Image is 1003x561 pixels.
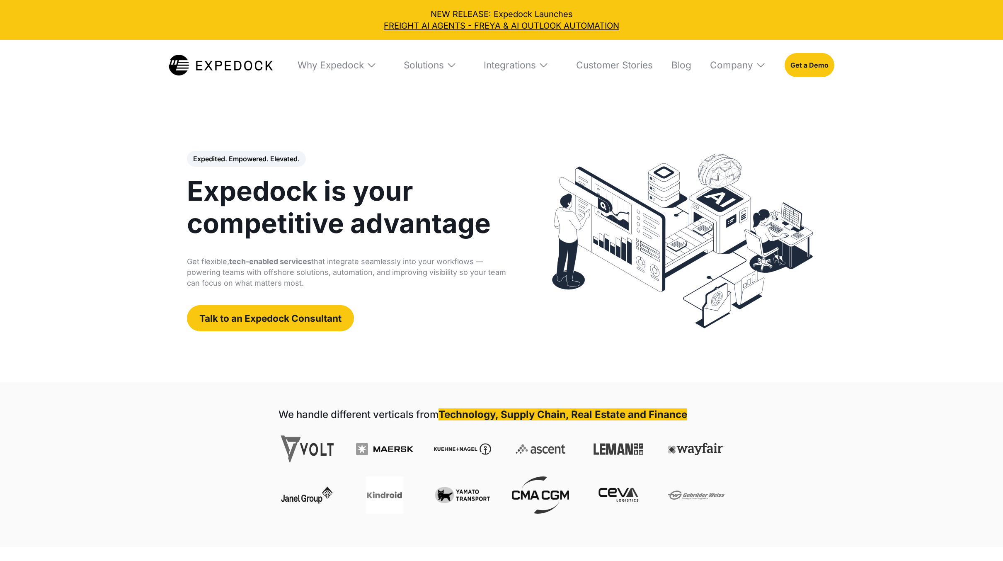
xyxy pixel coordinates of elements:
[187,175,509,240] h1: Expedock is your competitive advantage
[439,408,687,420] strong: Technology, Supply Chain, Real Estate and Finance
[8,8,995,32] div: NEW RELEASE: Expedock Launches
[785,53,834,77] a: Get a Demo
[404,59,444,71] div: Solutions
[229,257,311,266] strong: tech-enabled services
[279,408,439,420] strong: We handle different verticals from
[298,59,364,71] div: Why Expedock
[8,20,995,32] a: FREIGHT AI AGENTS - FREYA & AI OUTLOOK AUTOMATION
[663,40,691,90] a: Blog
[187,305,354,331] a: Talk to an Expedock Consultant
[568,40,653,90] a: Customer Stories
[187,256,509,289] p: Get flexible, that integrate seamlessly into your workflows — powering teams with offshore soluti...
[484,59,536,71] div: Integrations
[710,59,753,71] div: Company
